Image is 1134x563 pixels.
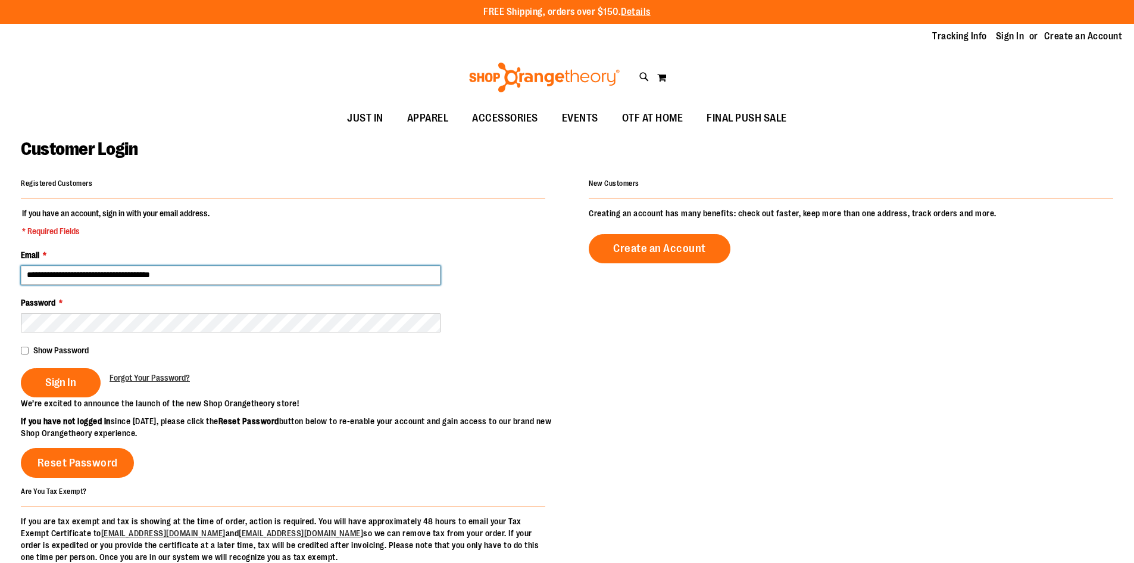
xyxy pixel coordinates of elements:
[932,30,987,43] a: Tracking Info
[695,105,799,132] a: FINAL PUSH SALE
[239,528,363,538] a: [EMAIL_ADDRESS][DOMAIN_NAME]
[21,368,101,397] button: Sign In
[21,415,567,439] p: since [DATE], please click the button below to re-enable your account and gain access to our bran...
[21,139,138,159] span: Customer Login
[21,298,55,307] span: Password
[467,63,621,92] img: Shop Orangetheory
[407,105,449,132] span: APPAREL
[589,179,639,188] strong: New Customers
[21,207,211,237] legend: If you have an account, sign in with your email address.
[996,30,1024,43] a: Sign In
[589,234,730,263] a: Create an Account
[110,373,190,382] span: Forgot Your Password?
[110,372,190,384] a: Forgot Your Password?
[45,376,76,389] span: Sign In
[621,7,651,17] a: Details
[21,397,567,409] p: We’re excited to announce the launch of the new Shop Orangetheory store!
[707,105,787,132] span: FINAL PUSH SALE
[22,225,210,237] span: * Required Fields
[613,242,706,255] span: Create an Account
[550,105,610,132] a: EVENTS
[1044,30,1123,43] a: Create an Account
[395,105,461,132] a: APPAREL
[21,179,92,188] strong: Registered Customers
[21,448,134,478] a: Reset Password
[21,250,39,260] span: Email
[38,456,118,469] span: Reset Password
[21,487,87,495] strong: Are You Tax Exempt?
[21,416,111,426] strong: If you have not logged in
[589,207,1113,219] p: Creating an account has many benefits: check out faster, keep more than one address, track orders...
[622,105,683,132] span: OTF AT HOME
[460,105,550,132] a: ACCESSORIES
[21,515,545,563] p: If you are tax exempt and tax is showing at the time of order, action is required. You will have ...
[347,105,383,132] span: JUST IN
[472,105,538,132] span: ACCESSORIES
[483,5,651,19] p: FREE Shipping, orders over $150.
[335,105,395,132] a: JUST IN
[610,105,695,132] a: OTF AT HOME
[33,346,89,355] span: Show Password
[101,528,226,538] a: [EMAIL_ADDRESS][DOMAIN_NAME]
[562,105,598,132] span: EVENTS
[218,416,279,426] strong: Reset Password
